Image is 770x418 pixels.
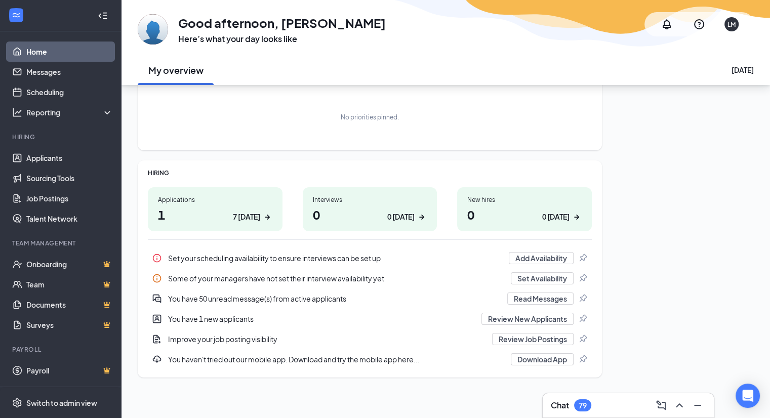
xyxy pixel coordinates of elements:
a: InfoSome of your managers have not set their interview availability yetSet AvailabilityPin [148,268,592,288]
div: Some of your managers have not set their interview availability yet [148,268,592,288]
svg: WorkstreamLogo [11,10,21,20]
svg: Info [152,273,162,283]
a: DocumentAddImprove your job posting visibilityReview Job PostingsPin [148,329,592,349]
svg: Notifications [661,18,673,30]
button: Review New Applicants [481,313,574,325]
div: [DATE] [732,65,754,75]
div: Applications [158,195,272,204]
div: You haven't tried out our mobile app. Download and try the mobile app here... [148,349,592,369]
div: Some of your managers have not set their interview availability yet [168,273,505,283]
button: Download App [511,353,574,365]
h1: 0 [313,206,427,223]
svg: ArrowRight [417,212,427,222]
div: Payroll [12,345,111,354]
h1: 1 [158,206,272,223]
svg: Pin [578,294,588,304]
svg: Pin [578,314,588,324]
a: Talent Network [26,208,113,229]
h1: 0 [467,206,582,223]
a: InfoSet your scheduling availability to ensure interviews can be set upAdd AvailabilityPin [148,248,592,268]
svg: Pin [578,273,588,283]
svg: ArrowRight [262,212,272,222]
button: ComposeMessage [653,397,669,413]
a: Applications17 [DATE]ArrowRight [148,187,282,231]
svg: ChevronUp [673,399,685,411]
button: ChevronUp [671,397,687,413]
a: Home [26,41,113,62]
div: You have 1 new applicants [168,314,475,324]
a: DocumentsCrown [26,295,113,315]
h2: My overview [148,64,204,76]
div: 7 [DATE] [233,212,260,222]
div: You have 50 unread message(s) from active applicants [168,294,501,304]
svg: QuestionInfo [693,18,705,30]
a: DownloadYou haven't tried out our mobile app. Download and try the mobile app here...Download AppPin [148,349,592,369]
div: Reporting [26,107,113,117]
button: Set Availability [511,272,574,284]
a: PayrollCrown [26,360,113,381]
div: Open Intercom Messenger [736,384,760,408]
div: Team Management [12,239,111,247]
svg: Info [152,253,162,263]
svg: Analysis [12,107,22,117]
h3: Here’s what your day looks like [178,33,386,45]
div: 79 [579,401,587,410]
div: 0 [DATE] [542,212,570,222]
div: New hires [467,195,582,204]
img: Lynn Marcel [138,14,168,45]
button: Minimize [690,397,706,413]
a: New hires00 [DATE]ArrowRight [457,187,592,231]
h1: Good afternoon, [PERSON_NAME] [178,14,386,31]
div: Improve your job posting visibility [168,334,486,344]
a: SurveysCrown [26,315,113,335]
svg: Pin [578,253,588,263]
svg: DoubleChatActive [152,294,162,304]
div: You have 1 new applicants [148,309,592,329]
svg: Pin [578,334,588,344]
div: Switch to admin view [26,398,97,408]
div: Improve your job posting visibility [148,329,592,349]
svg: DocumentAdd [152,334,162,344]
div: You haven't tried out our mobile app. Download and try the mobile app here... [168,354,505,364]
div: No priorities pinned. [341,113,399,121]
a: TeamCrown [26,274,113,295]
a: OnboardingCrown [26,254,113,274]
a: Job Postings [26,188,113,208]
div: Interviews [313,195,427,204]
svg: Minimize [692,399,704,411]
a: Interviews00 [DATE]ArrowRight [303,187,437,231]
div: Set your scheduling availability to ensure interviews can be set up [168,253,503,263]
a: Sourcing Tools [26,168,113,188]
svg: UserEntity [152,314,162,324]
button: Add Availability [509,252,574,264]
a: DoubleChatActiveYou have 50 unread message(s) from active applicantsRead MessagesPin [148,288,592,309]
button: Read Messages [507,292,574,305]
div: HIRING [148,169,592,177]
button: Review Job Postings [492,333,574,345]
div: 0 [DATE] [387,212,415,222]
h3: Chat [551,400,569,411]
a: UserEntityYou have 1 new applicantsReview New ApplicantsPin [148,309,592,329]
svg: ArrowRight [572,212,582,222]
svg: ComposeMessage [655,399,667,411]
svg: Collapse [98,11,108,21]
a: Messages [26,62,113,82]
div: Hiring [12,133,111,141]
svg: Pin [578,354,588,364]
a: Applicants [26,148,113,168]
a: Scheduling [26,82,113,102]
svg: Settings [12,398,22,408]
div: You have 50 unread message(s) from active applicants [148,288,592,309]
svg: Download [152,354,162,364]
div: Set your scheduling availability to ensure interviews can be set up [148,248,592,268]
div: LM [727,20,736,29]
